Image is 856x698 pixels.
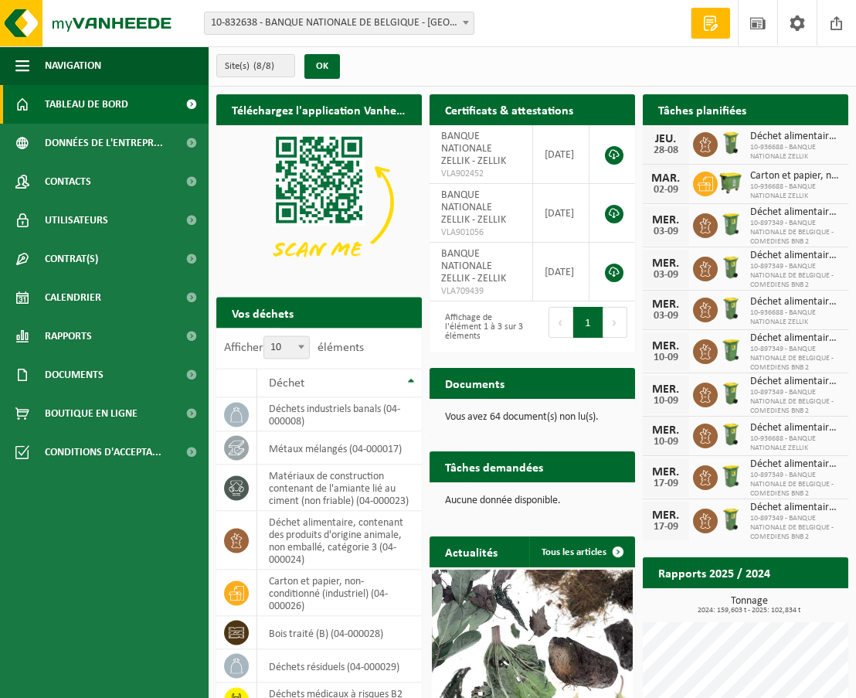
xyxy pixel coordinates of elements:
[650,214,681,226] div: MER.
[533,243,589,301] td: [DATE]
[750,434,841,453] span: 10-936688 - BANQUE NATIONALE ZELLIK
[718,337,744,363] img: WB-0240-HPE-GN-50
[257,650,422,683] td: déchets résiduels (04-000029)
[718,295,744,322] img: WB-0140-HPE-GN-50
[643,557,786,587] h2: Rapports 2025 / 2024
[650,607,848,615] span: 2024: 159,603 t - 2025: 102,834 t
[650,522,681,533] div: 17-09
[533,125,589,184] td: [DATE]
[650,396,681,407] div: 10-09
[257,617,422,650] td: bois traité (B) (04-000028)
[750,345,841,373] span: 10-897349 - BANQUE NATIONALE DE BELGIQUE - COMEDIENS BNB 2
[718,463,744,489] img: WB-0240-HPE-GN-50
[45,162,91,201] span: Contacts
[650,383,681,396] div: MER.
[650,352,681,363] div: 10-09
[718,380,744,407] img: WB-0140-HPE-GN-50
[718,211,744,237] img: WB-0240-HPE-GN-50
[650,596,848,615] h3: Tonnage
[204,12,474,35] span: 10-832638 - BANQUE NATIONALE DE BELGIQUE - BRUXELLES
[750,296,841,308] span: Déchet alimentaire, contenant des produits d'origine animale, non emballé, catég...
[45,317,92,356] span: Rapports
[45,124,163,162] span: Données de l'entrepr...
[573,307,603,338] button: 1
[650,145,681,156] div: 28-08
[750,502,841,514] span: Déchet alimentaire, contenant des produits d'origine animale, non emballé, catég...
[750,471,841,499] span: 10-897349 - BANQUE NATIONALE DE BELGIQUE - COMEDIENS BNB 2
[650,466,681,478] div: MER.
[216,125,422,280] img: Download de VHEPlus App
[225,55,274,78] span: Site(s)
[750,376,841,388] span: Déchet alimentaire, contenant des produits d'origine animale, non emballé, catég...
[253,61,274,71] count: (8/8)
[257,432,422,465] td: métaux mélangés (04-000017)
[750,388,841,416] span: 10-897349 - BANQUE NATIONALE DE BELGIQUE - COMEDIENS BNB 2
[650,172,681,185] div: MAR.
[750,422,841,434] span: Déchet alimentaire, contenant des produits d'origine animale, non emballé, catég...
[45,85,128,124] span: Tableau de bord
[643,94,762,124] h2: Tâches planifiées
[650,257,681,270] div: MER.
[45,46,101,85] span: Navigation
[750,206,841,219] span: Déchet alimentaire, contenant des produits d'origine animale, non emballé, catég...
[650,185,681,196] div: 02-09
[45,240,98,278] span: Contrat(s)
[750,219,841,247] span: 10-897349 - BANQUE NATIONALE DE BELGIQUE - COMEDIENS BNB 2
[603,307,627,338] button: Next
[650,437,681,448] div: 10-09
[430,536,513,567] h2: Actualités
[549,307,573,338] button: Previous
[650,133,681,145] div: JEU.
[750,143,841,162] span: 10-936688 - BANQUE NATIONALE ZELLIK
[45,278,101,317] span: Calendrier
[718,130,744,156] img: WB-0140-HPE-GN-50
[257,512,422,570] td: déchet alimentaire, contenant des produits d'origine animale, non emballé, catégorie 3 (04-000024)
[650,270,681,281] div: 03-09
[441,285,521,298] span: VLA709439
[750,514,841,542] span: 10-897349 - BANQUE NATIONALE DE BELGIQUE - COMEDIENS BNB 2
[750,170,841,182] span: Carton et papier, non-conditionné (industriel)
[445,495,620,506] p: Aucune donnée disponible.
[718,169,744,196] img: WB-1100-HPE-GN-50
[269,377,304,390] span: Déchet
[718,254,744,281] img: WB-0140-HPE-GN-50
[650,311,681,322] div: 03-09
[257,570,422,617] td: carton et papier, non-conditionné (industriel) (04-000026)
[45,394,138,433] span: Boutique en ligne
[304,54,340,79] button: OK
[224,342,364,354] label: Afficher éléments
[650,478,681,489] div: 17-09
[441,248,506,284] span: BANQUE NATIONALE ZELLIK - ZELLIK
[437,305,525,349] div: Affichage de l'élément 1 à 3 sur 3 éléments
[264,337,309,359] span: 10
[750,458,841,471] span: Déchet alimentaire, contenant des produits d'origine animale, non emballé, catég...
[750,131,841,143] span: Déchet alimentaire, contenant des produits d'origine animale, non emballé, catég...
[441,131,506,167] span: BANQUE NATIONALE ZELLIK - ZELLIK
[441,189,506,226] span: BANQUE NATIONALE ZELLIK - ZELLIK
[714,587,847,618] a: Consulter les rapports
[650,509,681,522] div: MER.
[45,356,104,394] span: Documents
[263,336,310,359] span: 10
[718,421,744,448] img: WB-0140-HPE-GN-50
[45,433,161,472] span: Conditions d'accepta...
[216,54,295,77] button: Site(s)(8/8)
[216,94,422,124] h2: Téléchargez l'application Vanheede+ maintenant!
[445,412,620,423] p: Vous avez 64 document(s) non lu(s).
[650,340,681,352] div: MER.
[441,168,521,180] span: VLA902452
[430,368,520,398] h2: Documents
[750,182,841,201] span: 10-936688 - BANQUE NATIONALE ZELLIK
[216,298,309,328] h2: Vos déchets
[650,298,681,311] div: MER.
[205,12,474,34] span: 10-832638 - BANQUE NATIONALE DE BELGIQUE - BRUXELLES
[750,332,841,345] span: Déchet alimentaire, contenant des produits d'origine animale, non emballé, catég...
[430,94,589,124] h2: Certificats & attestations
[441,226,521,239] span: VLA901056
[430,451,559,482] h2: Tâches demandées
[533,184,589,243] td: [DATE]
[45,201,108,240] span: Utilisateurs
[650,226,681,237] div: 03-09
[750,250,841,262] span: Déchet alimentaire, contenant des produits d'origine animale, non emballé, catég...
[750,262,841,290] span: 10-897349 - BANQUE NATIONALE DE BELGIQUE - COMEDIENS BNB 2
